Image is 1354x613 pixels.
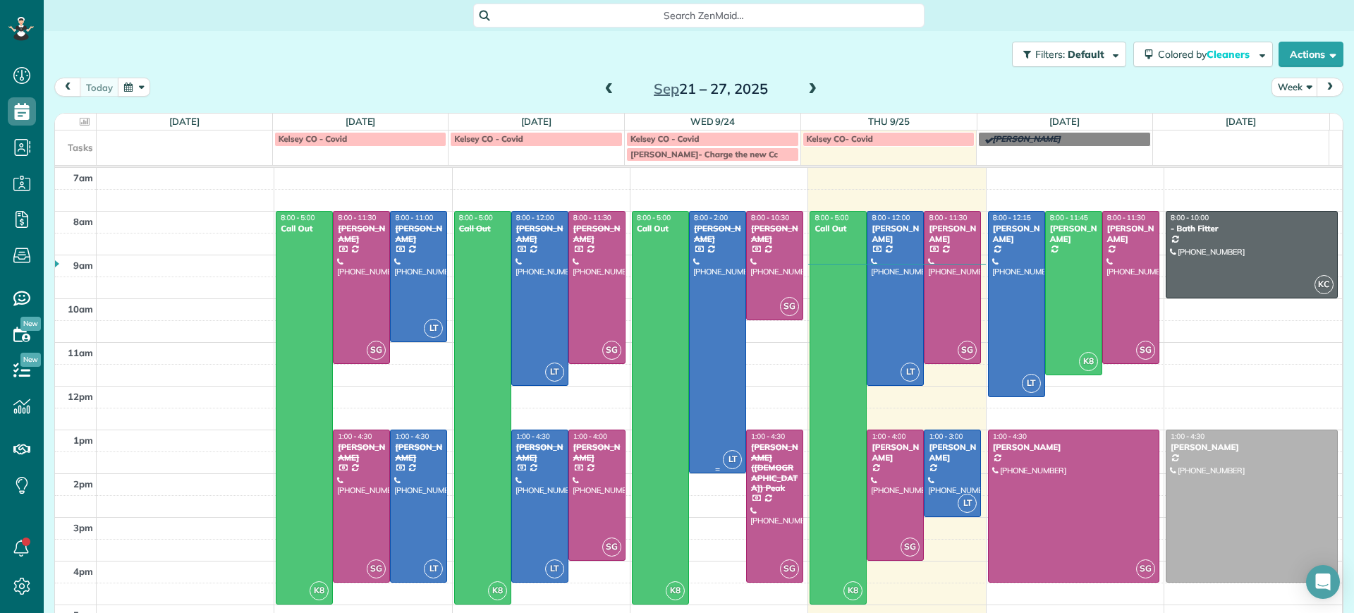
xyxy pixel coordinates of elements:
[630,133,700,144] span: Kelsey CO - Covid
[928,224,977,244] div: [PERSON_NAME]
[1079,352,1098,371] span: K8
[636,224,685,233] div: Call Out
[279,133,348,144] span: Kelsey CO - Covid
[958,494,977,513] span: LT
[780,559,799,578] span: SG
[843,581,862,600] span: K8
[424,319,443,338] span: LT
[872,213,910,222] span: 8:00 - 12:00
[693,224,742,244] div: [PERSON_NAME]
[1136,341,1155,360] span: SG
[1271,78,1318,97] button: Week
[928,442,977,463] div: [PERSON_NAME]
[573,432,607,441] span: 1:00 - 4:00
[281,213,315,222] span: 8:00 - 5:00
[654,80,679,97] span: Sep
[573,442,621,463] div: [PERSON_NAME]
[337,442,386,463] div: [PERSON_NAME]
[68,347,93,358] span: 11am
[993,213,1031,222] span: 8:00 - 12:15
[459,213,493,222] span: 8:00 - 5:00
[1315,275,1334,294] span: KC
[73,435,93,446] span: 1pm
[1306,565,1340,599] div: Open Intercom Messenger
[750,442,799,493] div: [PERSON_NAME] ([DEMOGRAPHIC_DATA]) Peak
[1035,48,1065,61] span: Filters:
[780,297,799,316] span: SG
[1226,116,1256,127] a: [DATE]
[815,213,848,222] span: 8:00 - 5:00
[454,133,523,144] span: Kelsey CO - Covid
[1171,432,1204,441] span: 1:00 - 4:30
[424,559,443,578] span: LT
[637,213,671,222] span: 8:00 - 5:00
[1012,42,1126,67] button: Filters: Default
[1049,224,1098,244] div: [PERSON_NAME]
[993,432,1027,441] span: 1:00 - 4:30
[723,450,742,469] span: LT
[458,224,507,233] div: Call Out
[516,442,564,463] div: [PERSON_NAME]
[992,442,1155,452] div: [PERSON_NAME]
[73,216,93,227] span: 8am
[1317,78,1343,97] button: next
[1170,224,1334,233] div: - Bath Fitter
[992,224,1041,244] div: [PERSON_NAME]
[1106,224,1155,244] div: [PERSON_NAME]
[602,341,621,360] span: SG
[1171,213,1209,222] span: 8:00 - 10:00
[367,341,386,360] span: SG
[337,224,386,244] div: [PERSON_NAME]
[80,78,119,97] button: today
[929,432,963,441] span: 1:00 - 3:00
[1022,374,1041,393] span: LT
[751,432,785,441] span: 1:00 - 4:30
[488,581,507,600] span: K8
[1170,442,1334,452] div: [PERSON_NAME]
[521,116,551,127] a: [DATE]
[1107,213,1145,222] span: 8:00 - 11:30
[814,224,862,233] div: Call Out
[602,538,621,557] span: SG
[73,522,93,533] span: 3pm
[1279,42,1343,67] button: Actions
[68,303,93,315] span: 10am
[516,224,564,244] div: [PERSON_NAME]
[690,116,736,127] a: Wed 9/24
[992,133,1061,144] span: [PERSON_NAME]
[666,581,685,600] span: K8
[394,442,443,463] div: [PERSON_NAME]
[338,213,376,222] span: 8:00 - 11:30
[338,432,372,441] span: 1:00 - 4:30
[516,213,554,222] span: 8:00 - 12:00
[68,391,93,402] span: 12pm
[280,224,329,233] div: Call Out
[1050,213,1088,222] span: 8:00 - 11:45
[871,224,920,244] div: [PERSON_NAME]
[73,566,93,577] span: 4pm
[1207,48,1252,61] span: Cleaners
[573,224,621,244] div: [PERSON_NAME]
[169,116,200,127] a: [DATE]
[751,213,789,222] span: 8:00 - 10:30
[1068,48,1105,61] span: Default
[367,559,386,578] span: SG
[346,116,376,127] a: [DATE]
[694,213,728,222] span: 8:00 - 2:00
[1005,42,1126,67] a: Filters: Default
[20,353,41,367] span: New
[872,432,905,441] span: 1:00 - 4:00
[901,538,920,557] span: SG
[573,213,611,222] span: 8:00 - 11:30
[958,341,977,360] span: SG
[20,317,41,331] span: New
[310,581,329,600] span: K8
[1049,116,1080,127] a: [DATE]
[623,81,799,97] h2: 21 – 27, 2025
[73,478,93,490] span: 2pm
[395,432,429,441] span: 1:00 - 4:30
[1133,42,1273,67] button: Colored byCleaners
[73,260,93,271] span: 9am
[545,363,564,382] span: LT
[871,442,920,463] div: [PERSON_NAME]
